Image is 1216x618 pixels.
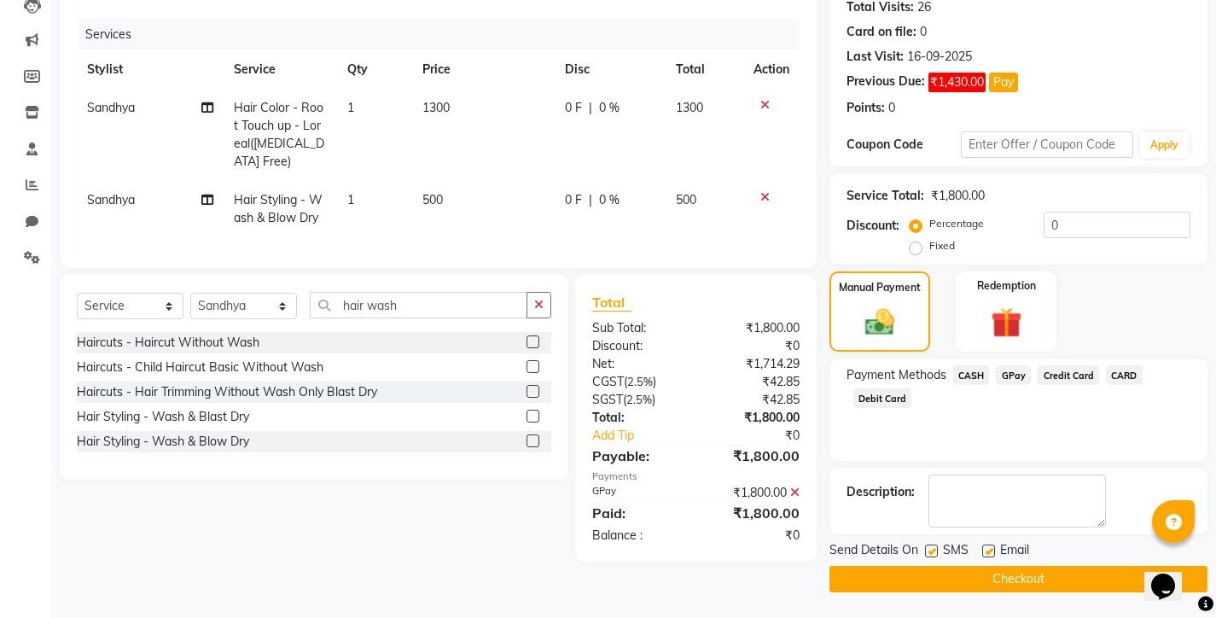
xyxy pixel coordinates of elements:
span: 1300 [676,100,703,115]
label: Manual Payment [839,280,921,295]
div: 0 [920,23,927,41]
div: Paid: [579,503,695,523]
div: Discount: [847,217,899,235]
th: Total [666,50,742,89]
span: Payment Methods [847,366,946,384]
div: Last Visit: [847,48,904,66]
img: _cash.svg [856,306,904,340]
div: ₹42.85 [695,373,812,391]
div: ₹1,800.00 [695,319,812,337]
button: Checkout [829,566,1207,592]
div: ₹1,800.00 [695,446,812,466]
div: ₹1,800.00 [695,409,812,427]
button: Apply [1140,132,1189,158]
span: 2.5% [627,375,653,388]
div: ( ) [579,373,695,391]
div: Haircuts - Hair Trimming Without Wash Only Blast Dry [77,383,377,401]
span: Debit Card [853,388,912,408]
span: CARD [1106,365,1143,385]
label: Percentage [929,216,984,231]
div: Previous Due: [847,73,925,92]
th: Action [743,50,800,89]
div: Coupon Code [847,136,961,154]
div: Points: [847,99,885,117]
div: ₹1,800.00 [931,187,985,205]
div: 0 [888,99,895,117]
div: 16-09-2025 [907,48,972,66]
div: Services [79,19,812,50]
span: Email [1000,541,1029,563]
div: ₹1,800.00 [695,503,812,523]
span: CGST [592,374,624,389]
th: Price [412,50,555,89]
input: Enter Offer / Coupon Code [961,131,1133,158]
th: Qty [337,50,412,89]
div: Total: [579,409,695,427]
div: ₹0 [695,337,812,355]
span: | [589,191,592,209]
div: Haircuts - Haircut Without Wash [77,334,259,352]
span: Hair Color - Root Touch up - Loreal([MEDICAL_DATA] Free) [234,100,324,169]
span: 1300 [422,100,450,115]
div: Hair Styling - Wash & Blast Dry [77,408,249,426]
div: Discount: [579,337,695,355]
div: Net: [579,355,695,373]
span: Hair Styling - Wash & Blow Dry [234,192,323,225]
span: ₹1,430.00 [928,73,986,92]
img: _gift.svg [981,304,1032,342]
span: Credit Card [1038,365,1099,385]
div: Balance : [579,527,695,545]
span: 1 [347,192,354,207]
span: Sandhya [87,192,135,207]
span: 0 F [565,191,582,209]
div: Hair Styling - Wash & Blow Dry [77,433,249,451]
div: ₹1,800.00 [695,484,812,502]
span: 1 [347,100,354,115]
span: 500 [676,192,696,207]
div: Description: [847,483,915,501]
div: ( ) [579,391,695,409]
div: GPay [579,484,695,502]
button: Pay [989,73,1018,92]
th: Disc [555,50,666,89]
span: SMS [943,541,969,563]
span: 500 [422,192,443,207]
span: 2.5% [626,393,652,406]
span: 0 % [599,99,620,117]
span: | [589,99,592,117]
span: 0 % [599,191,620,209]
span: CASH [953,365,990,385]
span: SGST [592,392,623,407]
div: ₹42.85 [695,391,812,409]
iframe: chat widget [1144,550,1199,601]
div: ₹0 [715,427,812,445]
input: Search or Scan [310,292,527,318]
span: Sandhya [87,100,135,115]
div: ₹1,714.29 [695,355,812,373]
label: Redemption [977,278,1036,294]
label: Fixed [929,238,955,254]
span: 0 F [565,99,582,117]
div: Haircuts - Child Haircut Basic Without Wash [77,359,323,376]
span: Total [592,294,631,312]
span: GPay [996,365,1031,385]
span: Send Details On [829,541,918,563]
th: Service [224,50,336,89]
div: Sub Total: [579,319,695,337]
th: Stylist [77,50,224,89]
div: ₹0 [695,527,812,545]
div: Service Total: [847,187,924,205]
a: Add Tip [579,427,715,445]
div: Card on file: [847,23,916,41]
div: Payments [592,469,800,484]
div: Payable: [579,446,695,466]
